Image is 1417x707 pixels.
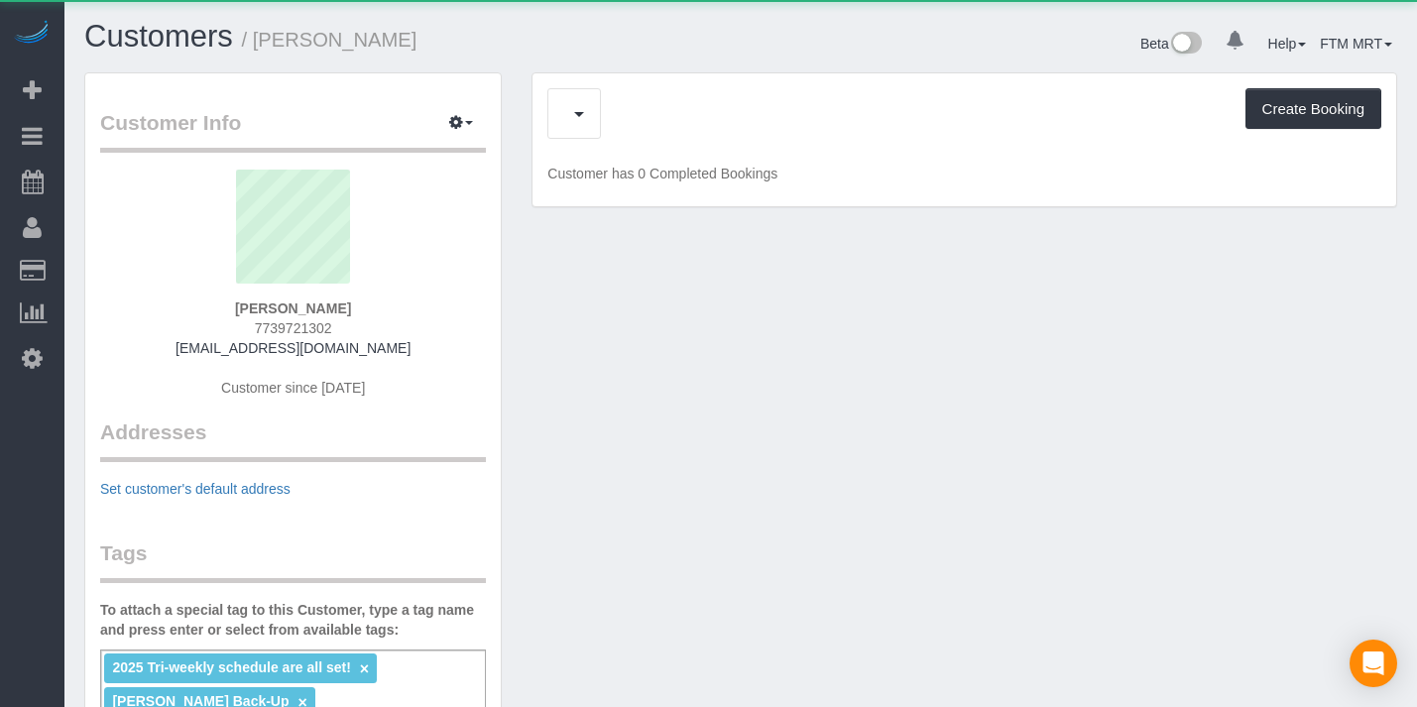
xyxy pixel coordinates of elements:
a: × [360,660,369,677]
img: New interface [1169,32,1202,58]
a: Customers [84,19,233,54]
a: Set customer's default address [100,481,291,497]
a: FTM MRT [1320,36,1392,52]
a: Beta [1140,36,1202,52]
span: Customer since [DATE] [221,380,365,396]
legend: Customer Info [100,108,486,153]
div: Open Intercom Messenger [1350,640,1397,687]
img: Automaid Logo [12,20,52,48]
label: To attach a special tag to this Customer, type a tag name and press enter or select from availabl... [100,600,486,640]
small: / [PERSON_NAME] [242,29,417,51]
button: Create Booking [1245,88,1381,130]
span: 7739721302 [255,320,332,336]
a: [EMAIL_ADDRESS][DOMAIN_NAME] [176,340,411,356]
legend: Tags [100,538,486,583]
span: 2025 Tri-weekly schedule are all set! [112,659,350,675]
strong: [PERSON_NAME] [235,300,351,316]
a: Help [1268,36,1307,52]
p: Customer has 0 Completed Bookings [547,164,1381,183]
